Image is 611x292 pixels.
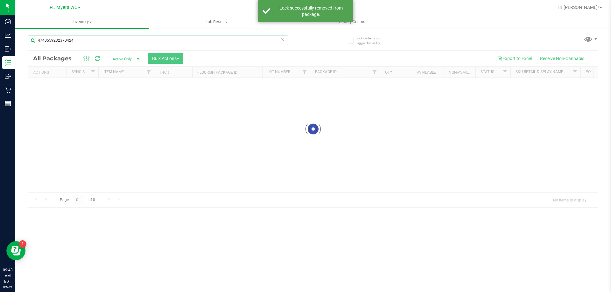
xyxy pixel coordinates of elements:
p: 09:43 AM EDT [3,267,12,284]
span: Clear [280,36,285,44]
span: Lab Results [197,19,235,25]
inline-svg: Inbound [5,46,11,52]
span: Hi, [PERSON_NAME]! [558,5,599,10]
span: Include items not tagged for facility [356,36,388,45]
span: Inventory [15,19,149,25]
span: Ft. Myers WC [50,5,77,10]
inline-svg: Retail [5,87,11,93]
inline-svg: Dashboard [5,18,11,25]
a: Lab Results [149,15,283,29]
inline-svg: Reports [5,100,11,107]
inline-svg: Inventory [5,59,11,66]
inline-svg: Analytics [5,32,11,38]
div: Lock successfully removed from package. [274,5,348,17]
iframe: Resource center unread badge [19,240,26,248]
a: Inventory [15,15,149,29]
input: Search Package ID, Item Name, SKU, Lot or Part Number... [28,36,288,45]
iframe: Resource center [6,241,25,260]
inline-svg: Outbound [5,73,11,79]
p: 09/29 [3,284,12,289]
